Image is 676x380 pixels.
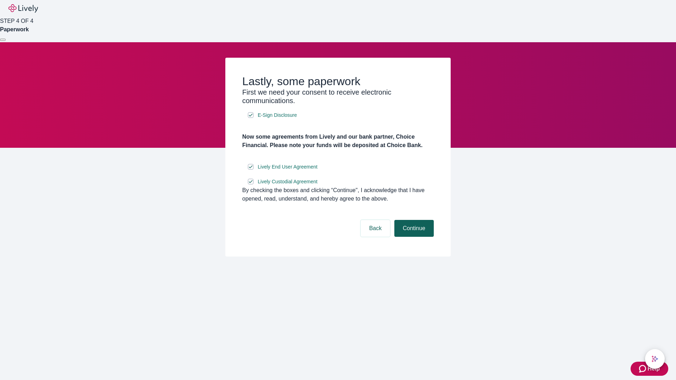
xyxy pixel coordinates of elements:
[256,163,319,171] a: e-sign disclosure document
[631,362,668,376] button: Zendesk support iconHelp
[258,178,318,185] span: Lively Custodial Agreement
[242,88,434,105] h3: First we need your consent to receive electronic communications.
[394,220,434,237] button: Continue
[361,220,390,237] button: Back
[242,133,434,150] h4: Now some agreements from Lively and our bank partner, Choice Financial. Please note your funds wi...
[647,365,660,373] span: Help
[639,365,647,373] svg: Zendesk support icon
[651,355,658,362] svg: Lively AI Assistant
[258,112,297,119] span: E-Sign Disclosure
[8,4,38,13] img: Lively
[242,186,434,203] div: By checking the boxes and clicking “Continue", I acknowledge that I have opened, read, understand...
[258,163,318,171] span: Lively End User Agreement
[645,349,665,369] button: chat
[242,75,434,88] h2: Lastly, some paperwork
[256,177,319,186] a: e-sign disclosure document
[256,111,298,120] a: e-sign disclosure document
